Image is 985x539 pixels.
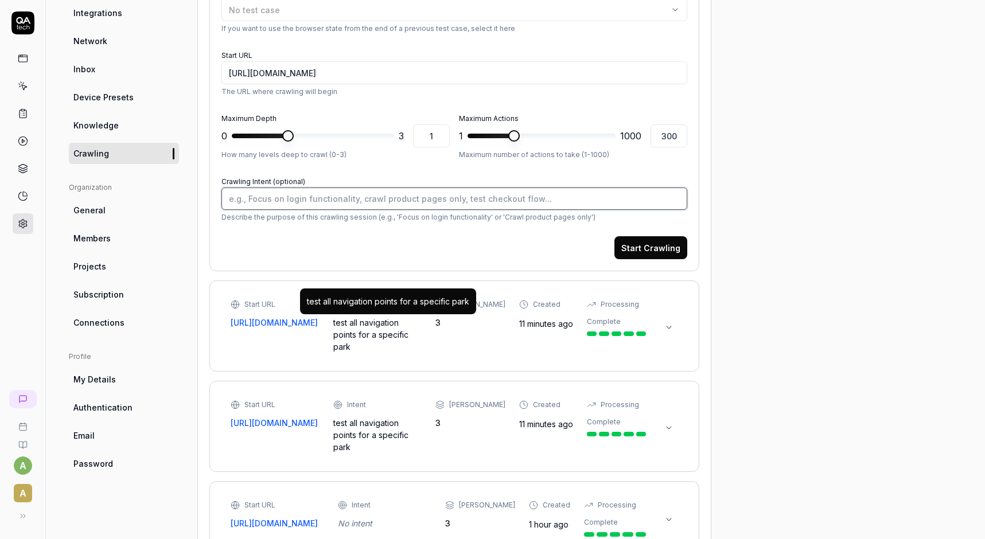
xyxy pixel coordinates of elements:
[69,284,179,305] a: Subscription
[5,413,41,431] a: Book a call with us
[221,87,687,97] p: The URL where crawling will begin
[231,317,320,329] a: [URL][DOMAIN_NAME]
[73,232,111,244] span: Members
[231,517,324,529] a: [URL][DOMAIN_NAME]
[601,400,639,410] div: Processing
[5,475,41,505] button: A
[69,2,179,24] a: Integrations
[244,400,275,410] div: Start URL
[69,200,179,221] a: General
[459,150,687,160] p: Maximum number of actions to take (1-1000)
[69,397,179,418] a: Authentication
[9,390,37,408] a: New conversation
[399,129,404,143] span: 3
[73,7,122,19] span: Integrations
[14,484,32,502] span: A
[338,517,431,529] div: No intent
[73,91,134,103] span: Device Presets
[449,400,505,410] div: [PERSON_NAME]
[244,299,275,310] div: Start URL
[435,417,505,429] div: 3
[73,317,124,329] span: Connections
[459,500,515,510] div: [PERSON_NAME]
[244,500,275,510] div: Start URL
[620,129,641,143] span: 1000
[69,87,179,108] a: Device Presets
[598,500,636,510] div: Processing
[587,317,621,327] div: Complete
[69,369,179,390] a: My Details
[614,236,687,259] button: Start Crawling
[333,317,422,353] div: test all navigation points for a specific park
[73,401,133,413] span: Authentication
[221,61,687,84] input: https://streetsmart.int.hub.flowbird.cloud
[221,177,305,186] label: Crawling Intent (optional)
[459,114,519,123] label: Maximum Actions
[73,119,119,131] span: Knowledge
[307,295,469,307] div: test all navigation points for a specific park
[69,115,179,136] a: Knowledge
[347,400,366,410] div: Intent
[69,30,179,52] a: Network
[73,260,106,272] span: Projects
[69,228,179,249] a: Members
[69,182,179,193] div: Organization
[543,500,570,510] div: Created
[352,500,371,510] div: Intent
[584,517,618,528] div: Complete
[69,351,179,362] div: Profile
[231,417,320,429] a: [URL][DOMAIN_NAME]
[5,431,41,450] a: Documentation
[221,129,227,143] span: 0
[529,520,569,529] time: 1 hour ago
[73,458,113,470] span: Password
[69,312,179,333] a: Connections
[519,419,573,429] time: 11 minutes ago
[533,299,560,310] div: Created
[221,150,450,160] p: How many levels deep to crawl (0-3)
[221,114,277,123] label: Maximum Depth
[601,299,639,310] div: Processing
[449,299,505,310] div: [PERSON_NAME]
[221,24,687,34] p: If you want to use the browser state from the end of a previous test case, select it here
[221,51,252,60] label: Start URL
[587,417,621,427] div: Complete
[533,400,560,410] div: Created
[519,319,573,329] time: 11 minutes ago
[73,204,106,216] span: General
[333,417,422,453] div: test all navigation points for a specific park
[73,35,107,47] span: Network
[69,453,179,474] a: Password
[445,517,515,529] div: 3
[14,456,32,475] button: a
[459,129,463,143] span: 1
[73,288,124,300] span: Subscription
[221,212,687,222] p: Describe the purpose of this crawling session (e.g., 'Focus on login functionality' or 'Crawl pro...
[73,429,95,442] span: Email
[229,5,280,15] span: No test case
[435,317,505,329] div: 3
[69,58,179,80] a: Inbox
[69,425,179,446] a: Email
[73,147,109,159] span: Crawling
[69,143,179,164] a: Crawling
[73,373,116,385] span: My Details
[69,256,179,277] a: Projects
[73,63,95,75] span: Inbox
